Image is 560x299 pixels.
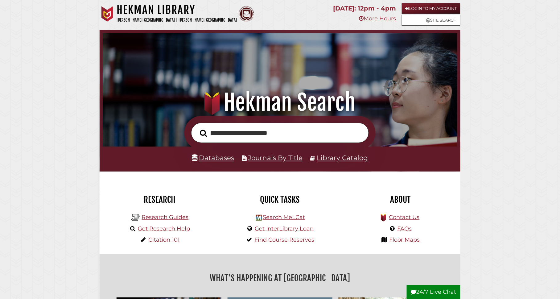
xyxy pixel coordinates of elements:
[248,154,303,162] a: Journals By Title
[138,225,190,232] a: Get Research Help
[100,6,115,22] img: Calvin University
[142,214,188,221] a: Research Guides
[402,3,460,14] a: Login to My Account
[345,194,456,205] h2: About
[255,225,314,232] a: Get InterLibrary Loan
[148,236,180,243] a: Citation 101
[389,236,420,243] a: Floor Maps
[333,3,396,14] p: [DATE]: 12pm - 4pm
[263,214,305,221] a: Search MeLCat
[359,15,396,22] a: More Hours
[197,128,210,139] button: Search
[224,194,336,205] h2: Quick Tasks
[239,6,254,22] img: Calvin Theological Seminary
[131,213,140,222] img: Hekman Library Logo
[104,271,456,285] h2: What's Happening at [GEOGRAPHIC_DATA]
[200,129,207,137] i: Search
[192,154,234,162] a: Databases
[317,154,368,162] a: Library Catalog
[254,236,314,243] a: Find Course Reserves
[389,214,420,221] a: Contact Us
[104,194,215,205] h2: Research
[117,3,237,17] h1: Hekman Library
[397,225,412,232] a: FAQs
[117,17,237,24] p: [PERSON_NAME][GEOGRAPHIC_DATA] | [PERSON_NAME][GEOGRAPHIC_DATA]
[111,89,449,116] h1: Hekman Search
[256,215,262,221] img: Hekman Library Logo
[402,15,460,26] a: Site Search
